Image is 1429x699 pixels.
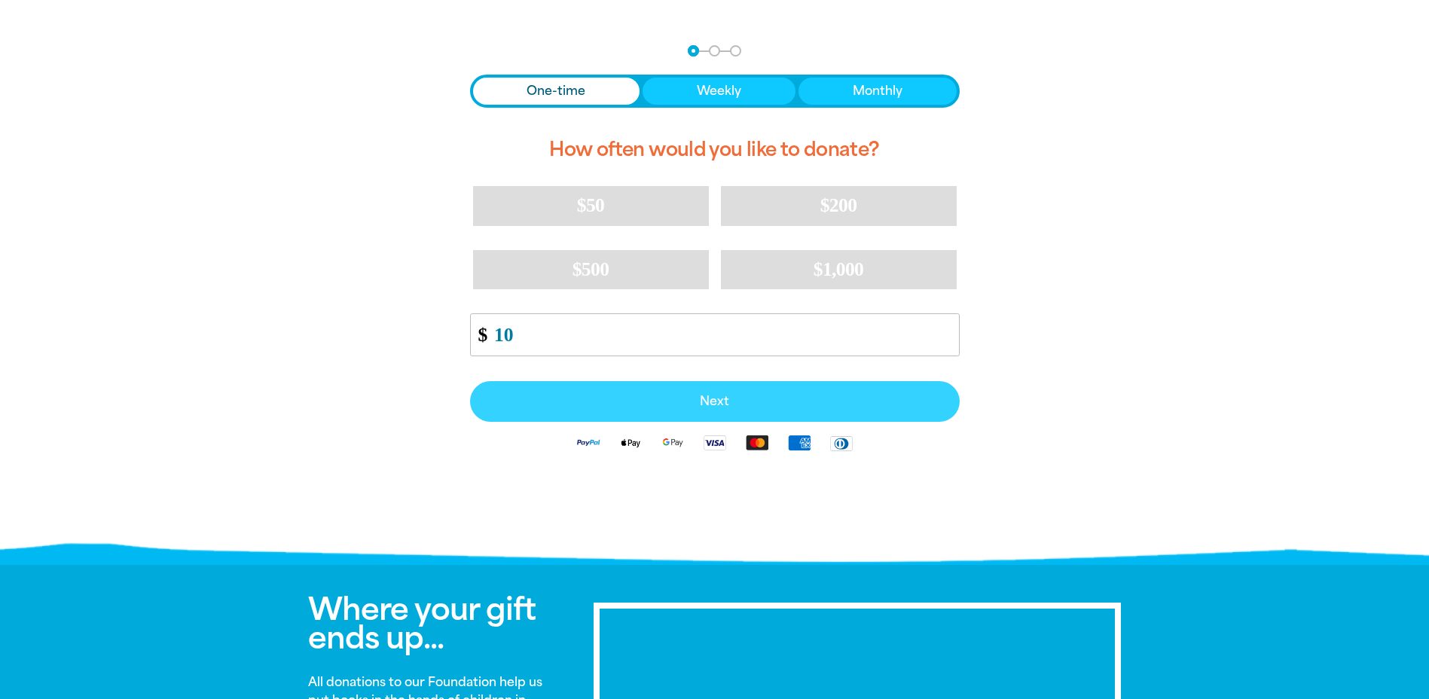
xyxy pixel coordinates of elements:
[487,395,943,407] span: Next
[473,186,709,225] button: $50
[688,45,699,56] button: Navigate to step 1 of 3 to enter your donation amount
[471,318,487,352] span: $
[730,45,741,56] button: Navigate to step 3 of 3 to enter your payment details
[721,186,957,225] button: $200
[709,45,720,56] button: Navigate to step 2 of 3 to enter your details
[820,435,863,452] img: Diners Club logo
[484,314,958,356] input: Enter custom amount
[527,82,585,100] span: One-time
[853,82,902,100] span: Monthly
[577,194,604,216] span: $50
[473,250,709,289] button: $500
[470,126,960,174] h2: How often would you like to donate?
[721,250,957,289] button: $1,000
[609,434,652,451] img: Apple Pay logo
[814,258,864,280] span: $1,000
[470,381,960,422] button: Pay with Credit Card
[820,194,857,216] span: $200
[567,434,609,451] img: Paypal logo
[778,434,820,451] img: American Express logo
[798,78,957,105] button: Monthly
[697,82,741,100] span: Weekly
[573,258,609,280] span: $500
[473,78,640,105] button: One-time
[736,434,778,451] img: Mastercard logo
[643,78,795,105] button: Weekly
[308,591,536,656] span: Where your gift ends up...
[470,422,960,463] div: Available payment methods
[470,75,960,108] div: Donation frequency
[652,434,694,451] img: Google Pay logo
[694,434,736,451] img: Visa logo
